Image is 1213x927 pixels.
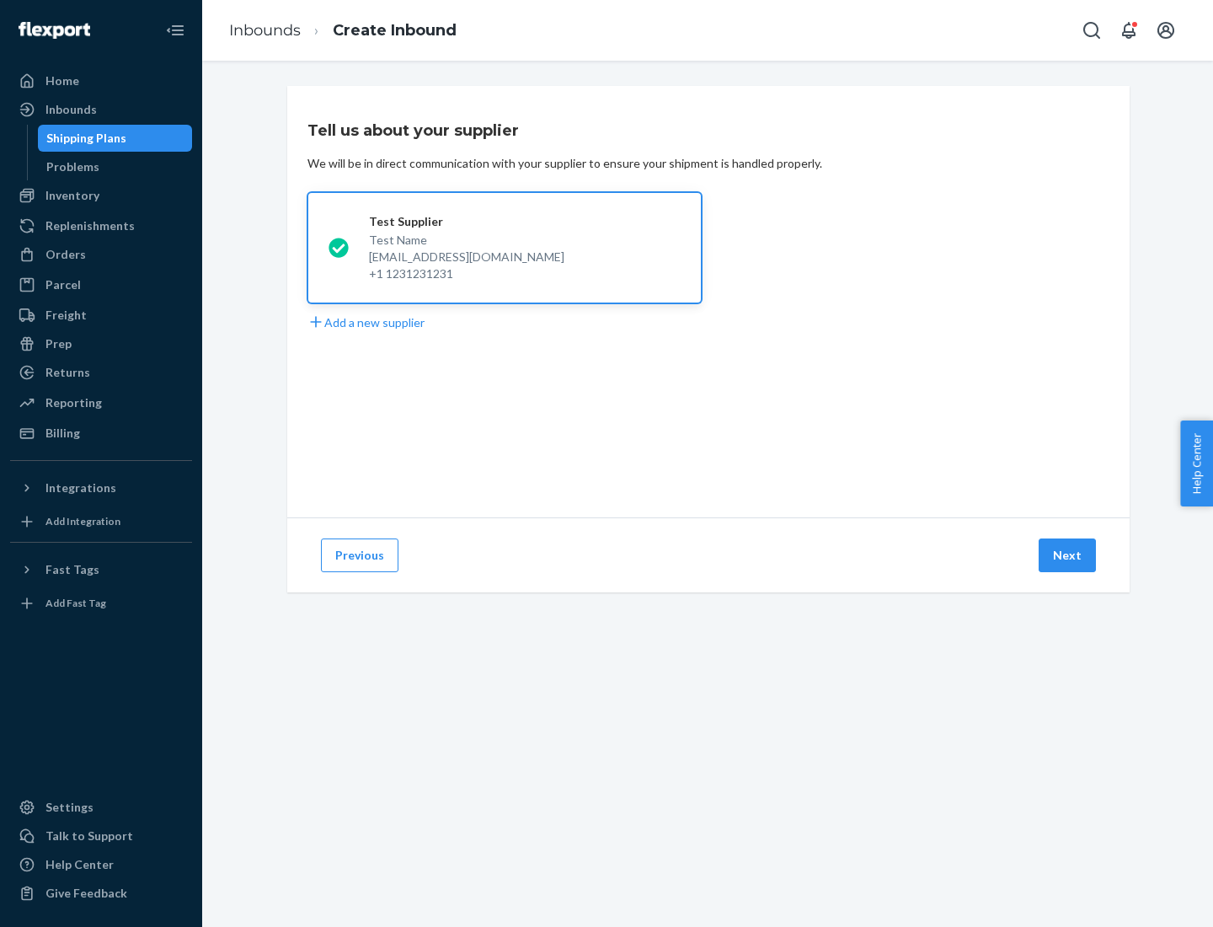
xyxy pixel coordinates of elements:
a: Create Inbound [333,21,457,40]
div: Help Center [45,856,114,873]
a: Returns [10,359,192,386]
a: Problems [38,153,193,180]
div: Settings [45,799,94,816]
a: Reporting [10,389,192,416]
a: Home [10,67,192,94]
button: Fast Tags [10,556,192,583]
button: Close Navigation [158,13,192,47]
a: Add Fast Tag [10,590,192,617]
div: Fast Tags [45,561,99,578]
div: Add Integration [45,514,120,528]
a: Talk to Support [10,823,192,849]
div: Reporting [45,394,102,411]
button: Integrations [10,474,192,501]
div: Problems [46,158,99,175]
a: Freight [10,302,192,329]
div: Integrations [45,480,116,496]
button: Previous [321,539,398,572]
div: Home [45,72,79,89]
div: Give Feedback [45,885,127,902]
a: Replenishments [10,212,192,239]
div: We will be in direct communication with your supplier to ensure your shipment is handled properly. [307,155,822,172]
button: Open notifications [1112,13,1146,47]
div: Parcel [45,276,81,293]
div: Freight [45,307,87,324]
a: Settings [10,794,192,821]
div: Returns [45,364,90,381]
div: Talk to Support [45,828,133,844]
button: Add a new supplier [307,313,425,331]
button: Open Search Box [1075,13,1109,47]
div: Inventory [45,187,99,204]
a: Add Integration [10,508,192,535]
a: Inventory [10,182,192,209]
div: Orders [45,246,86,263]
h3: Tell us about your supplier [307,120,519,142]
a: Parcel [10,271,192,298]
button: Next [1039,539,1096,572]
a: Billing [10,420,192,447]
a: Inbounds [10,96,192,123]
a: Prep [10,330,192,357]
img: Flexport logo [19,22,90,39]
div: Replenishments [45,217,135,234]
a: Shipping Plans [38,125,193,152]
a: Inbounds [229,21,301,40]
button: Open account menu [1149,13,1183,47]
div: Billing [45,425,80,442]
ol: breadcrumbs [216,6,470,56]
a: Help Center [10,851,192,878]
div: Add Fast Tag [45,596,106,610]
div: Prep [45,335,72,352]
div: Shipping Plans [46,130,126,147]
button: Give Feedback [10,880,192,907]
div: Inbounds [45,101,97,118]
a: Orders [10,241,192,268]
button: Help Center [1180,421,1213,506]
